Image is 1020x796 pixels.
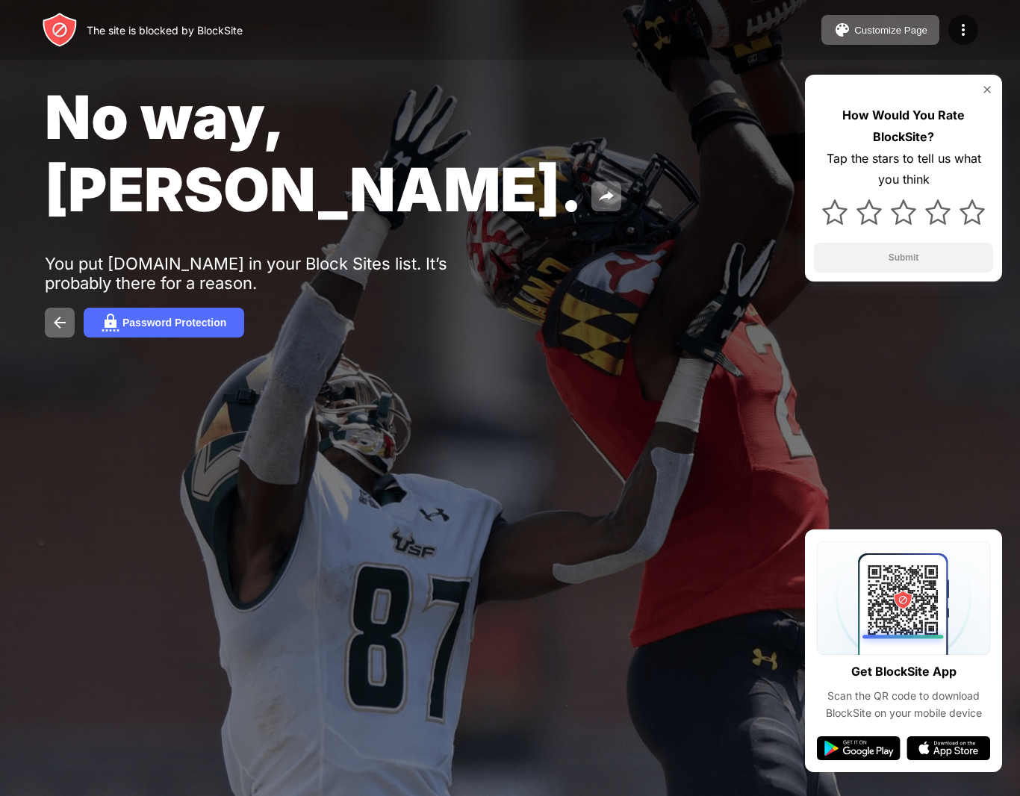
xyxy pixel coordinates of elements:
div: Password Protection [122,317,226,329]
img: qrcode.svg [817,541,990,655]
img: star.svg [925,199,951,225]
div: You put [DOMAIN_NAME] in your Block Sites list. It’s probably there for a reason. [45,254,506,293]
div: Tap the stars to tell us what you think [814,148,993,191]
img: rate-us-close.svg [981,84,993,96]
img: star.svg [960,199,985,225]
button: Password Protection [84,308,244,338]
img: menu-icon.svg [954,21,972,39]
span: No way, [PERSON_NAME]. [45,81,582,226]
img: star.svg [822,199,848,225]
div: Customize Page [854,25,927,36]
div: How Would You Rate BlockSite? [814,105,993,148]
img: app-store.svg [907,736,990,760]
iframe: Banner [45,608,398,779]
img: google-play.svg [817,736,901,760]
img: share.svg [597,187,615,205]
img: back.svg [51,314,69,332]
div: The site is blocked by BlockSite [87,24,243,37]
img: star.svg [856,199,882,225]
button: Submit [814,243,993,273]
div: Get BlockSite App [851,661,957,682]
img: star.svg [891,199,916,225]
div: Scan the QR code to download BlockSite on your mobile device [817,688,990,721]
button: Customize Page [821,15,939,45]
img: pallet.svg [833,21,851,39]
img: header-logo.svg [42,12,78,48]
img: password.svg [102,314,119,332]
